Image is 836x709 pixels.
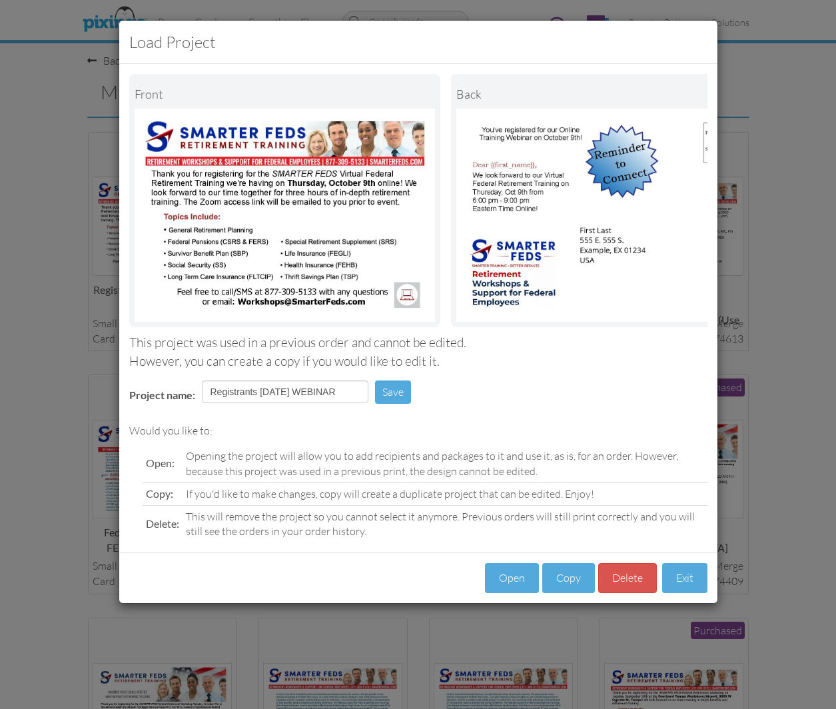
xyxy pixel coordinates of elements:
div: Front [135,79,436,109]
div: back [456,79,757,109]
div: Would you like to: [129,423,707,438]
img: Portrait Image [456,109,757,322]
button: Copy [542,563,595,593]
div: This project was used in a previous order and cannot be edited. [129,334,707,352]
td: Opening the project will allow you to add recipients and packages to it and use it, as is, for an... [183,445,707,482]
span: Copy: [146,487,173,500]
span: Open: [146,456,175,469]
img: Landscape Image [135,109,436,322]
button: Open [485,563,539,593]
td: If you'd like to make changes, copy will create a duplicate project that can be edited. Enjoy! [183,482,707,505]
label: Project name: [129,388,195,403]
td: This will remove the project so you cannot select it anymore. Previous orders will still print co... [183,505,707,542]
button: Save [375,380,411,404]
input: Enter project name [202,380,368,403]
button: Delete [598,563,657,593]
div: However, you can create a copy if you would like to edit it. [129,353,707,370]
span: Delete: [146,517,179,530]
h3: Load Project [129,31,707,53]
button: Exit [662,563,707,593]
